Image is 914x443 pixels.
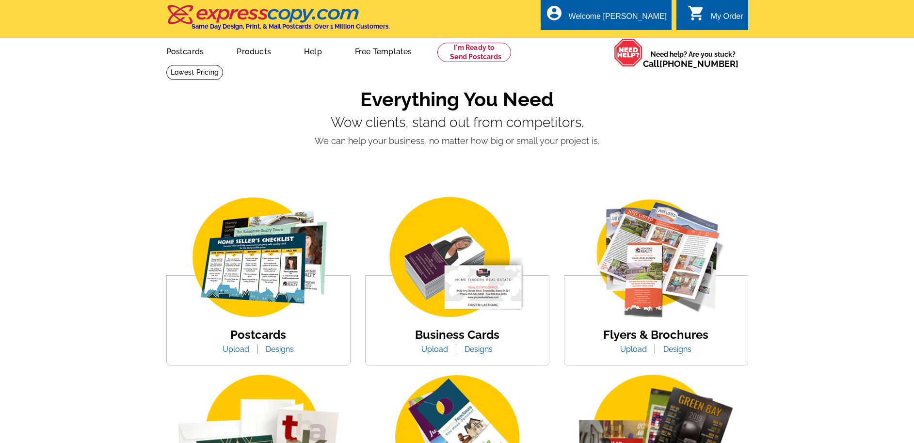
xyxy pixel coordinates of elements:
[151,39,220,62] a: Postcards
[192,23,390,30] h4: Same Day Design, Print, & Mail Postcards. Over 1 Million Customers.
[614,38,643,67] img: help
[656,345,699,354] a: Designs
[166,134,748,147] p: We can help your business, no matter how big or small your project is.
[289,39,337,62] a: Help
[339,39,428,62] a: Free Templates
[258,345,301,354] a: Designs
[569,12,667,26] div: Welcome [PERSON_NAME]
[613,345,654,354] a: Upload
[688,11,743,23] a: shopping_cart My Order
[415,328,499,342] a: Business Cards
[688,4,705,22] i: shopping_cart
[545,4,563,22] i: account_circle
[230,328,286,342] a: Postcards
[643,49,743,69] span: Need help? Are you stuck?
[414,345,455,354] a: Upload
[574,194,738,322] img: flyer-card.png
[176,194,341,322] img: img_postcard.png
[603,328,708,342] a: Flyers & Brochures
[166,12,390,30] a: Same Day Design, Print, & Mail Postcards. Over 1 Million Customers.
[215,345,257,354] a: Upload
[221,39,287,62] a: Products
[643,59,738,69] span: Call
[711,12,743,26] div: My Order
[166,115,748,130] p: Wow clients, stand out from competitors.
[375,194,540,322] img: business-card.png
[457,345,500,354] a: Designs
[166,88,748,111] h1: Everything You Need
[659,59,738,69] a: [PHONE_NUMBER]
